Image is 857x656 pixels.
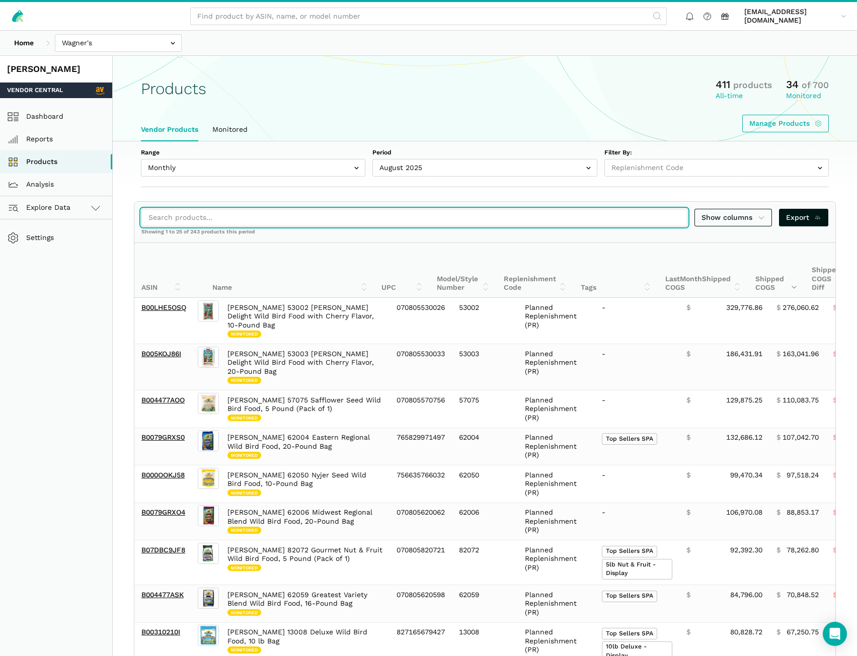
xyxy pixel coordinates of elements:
[7,63,105,75] div: [PERSON_NAME]
[787,628,819,637] span: 67,250.75
[602,559,672,580] span: 5lb Nut & Fruit - Display
[658,243,748,298] th: Last Shipped COGS: activate to sort column ascending
[198,505,219,526] img: Wagner's 62006 Midwest Regional Blend Wild Bird Food, 20-Pound Bag
[776,628,781,637] span: $
[595,390,679,428] td: -
[134,118,205,141] a: Vendor Products
[686,396,690,405] span: $
[227,609,261,616] span: Monitored
[783,303,819,312] span: 276,060.62
[227,564,261,571] span: Monitored
[833,433,837,442] span: $
[741,6,850,27] a: [EMAIL_ADDRESS][DOMAIN_NAME]
[198,588,219,609] img: Wagner's 62059 Greatest Variety Blend Wild Bird Food, 16-Pound Bag
[389,428,452,465] td: 765829971497
[730,546,762,555] span: 92,392.30
[198,430,219,451] img: Wagner's 62004 Eastern Regional Wild Bird Food, 20-Pound Bag
[786,92,829,101] div: Monitored
[787,471,819,480] span: 97,518.24
[733,80,772,90] span: products
[220,503,389,540] td: [PERSON_NAME] 62006 Midwest Regional Blend Wild Bird Food, 20-Pound Bag
[802,80,829,90] span: of 700
[220,585,389,623] td: [PERSON_NAME] 62059 Greatest Variety Blend Wild Bird Food, 16-Pound Bag
[602,591,657,602] span: Top Sellers SPA
[198,393,219,414] img: Wagner's 57075 Safflower Seed Wild Bird Food, 5 Pound (Pack of 1)
[595,465,679,503] td: -
[726,396,762,405] span: 129,875.25
[833,508,837,517] span: $
[227,527,261,534] span: Monitored
[787,591,819,600] span: 70,848.52
[7,86,63,95] span: Vendor Central
[11,202,70,214] span: Explore Data
[776,433,781,442] span: $
[141,546,185,554] a: B07DBC9JF8
[141,80,206,98] h1: Products
[694,209,772,226] a: Show columns
[686,546,690,555] span: $
[776,546,781,555] span: $
[686,471,690,480] span: $
[141,591,184,599] a: B004477ASK
[702,212,765,223] span: Show columns
[786,212,822,223] span: Export
[787,546,819,555] span: 78,262.80
[227,415,261,422] span: Monitored
[518,390,595,428] td: Planned Replenishment (PR)
[389,540,452,585] td: 070805820721
[776,591,781,600] span: $
[389,344,452,390] td: 070805530033
[716,78,730,91] span: 411
[518,298,595,344] td: Planned Replenishment (PR)
[220,298,389,344] td: [PERSON_NAME] 53002 [PERSON_NAME] Delight Wild Bird Food with Cherry Flavor, 10-Pound Bag
[602,628,657,639] span: Top Sellers SPA
[452,428,518,465] td: 62004
[518,465,595,503] td: Planned Replenishment (PR)
[141,396,185,404] a: B004477AOO
[783,350,819,359] span: 163,041.96
[744,8,837,25] span: [EMAIL_ADDRESS][DOMAIN_NAME]
[833,591,837,600] span: $
[220,390,389,428] td: [PERSON_NAME] 57075 Safflower Seed Wild Bird Food, 5 Pound (Pack of 1)
[220,465,389,503] td: [PERSON_NAME] 62050 Nyjer Seed Wild Bird Food, 10-Pound Bag
[833,471,837,480] span: $
[602,433,657,445] span: Top Sellers SPA
[452,503,518,540] td: 62006
[686,508,690,517] span: $
[833,350,837,359] span: $
[141,209,687,226] input: Search products...
[730,628,762,637] span: 80,828.72
[726,508,762,517] span: 106,970.08
[389,585,452,623] td: 070805620598
[518,344,595,390] td: Planned Replenishment (PR)
[776,350,781,359] span: $
[227,331,261,338] span: Monitored
[55,34,182,52] input: Wagner's
[686,628,690,637] span: $
[686,591,690,600] span: $
[141,159,365,177] input: Monthly
[141,471,185,479] a: B000OOKJ58
[786,78,799,91] span: 34
[7,34,41,52] a: Home
[726,303,762,312] span: 329,776.86
[518,428,595,465] td: Planned Replenishment (PR)
[134,228,835,242] div: Showing 1 to 25 of 243 products this period
[518,503,595,540] td: Planned Replenishment (PR)
[518,540,595,585] td: Planned Replenishment (PR)
[833,546,837,555] span: $
[389,298,452,344] td: 070805530026
[783,396,819,405] span: 110,083.75
[776,396,781,405] span: $
[595,298,679,344] td: -
[227,452,261,459] span: Monitored
[141,148,365,157] label: Range
[452,298,518,344] td: 53002
[220,344,389,390] td: [PERSON_NAME] 53003 [PERSON_NAME] Delight Wild Bird Food with Cherry Flavor, 20-Pound Bag
[141,508,185,516] a: B0079GRXO4
[779,209,829,226] a: Export
[374,243,430,298] th: UPC: activate to sort column ascending
[680,275,702,283] span: Month
[726,350,762,359] span: 186,431.91
[686,433,690,442] span: $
